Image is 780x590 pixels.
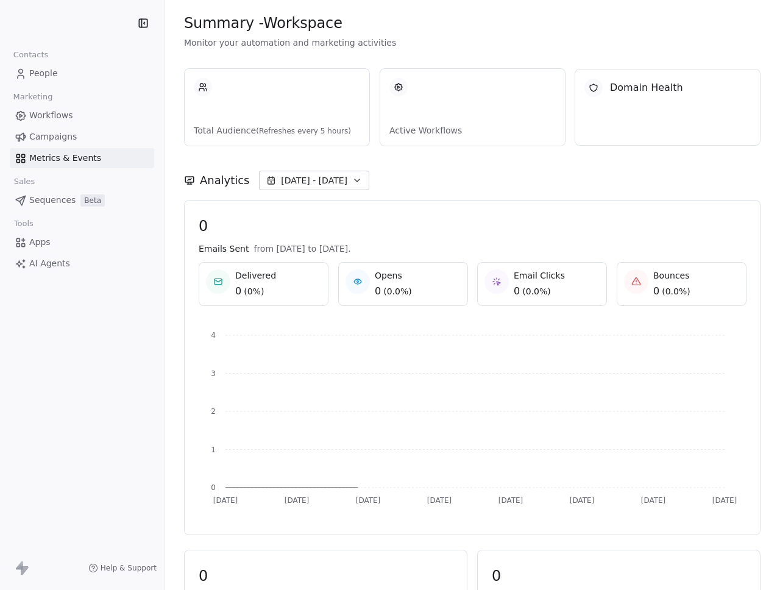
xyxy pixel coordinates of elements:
span: People [29,67,58,80]
tspan: [DATE] [213,496,238,505]
span: ( 0.0% ) [662,285,690,297]
span: 0 [235,284,241,299]
span: AI Agents [29,257,70,270]
tspan: [DATE] [641,496,666,505]
tspan: 3 [211,369,216,378]
tspan: [DATE] [712,496,737,505]
span: from [DATE] to [DATE]. [253,243,350,255]
span: 0 [375,284,381,299]
span: Monitor your automation and marketing activities [184,37,760,49]
span: Beta [80,194,105,207]
span: Tools [9,215,38,233]
a: SequencesBeta [10,190,154,210]
span: Analytics [200,172,249,188]
span: Help & Support [101,563,157,573]
tspan: [DATE] [285,496,310,505]
tspan: [DATE] [570,496,595,505]
span: Total Audience [194,124,360,137]
tspan: 4 [211,331,216,339]
span: Active Workflows [389,124,556,137]
span: Sales [9,172,40,191]
button: [DATE] - [DATE] [259,171,369,190]
span: ( 0.0% ) [383,285,412,297]
a: Help & Support [88,563,157,573]
tspan: 2 [211,407,216,416]
span: Sequences [29,194,76,207]
span: Delivered [235,269,276,282]
span: Domain Health [610,80,683,95]
span: Summary - Workspace [184,14,342,32]
span: 0 [199,217,746,235]
tspan: [DATE] [356,496,381,505]
span: Contacts [8,46,54,64]
span: 0 [514,284,520,299]
span: [DATE] - [DATE] [281,174,347,187]
span: Opens [375,269,412,282]
span: 0 [653,284,659,299]
a: Campaigns [10,127,154,147]
span: (Refreshes every 5 hours) [256,127,351,135]
a: People [10,63,154,84]
a: Metrics & Events [10,148,154,168]
tspan: 1 [211,446,216,454]
span: 0 [492,567,746,585]
span: ( 0.0% ) [522,285,551,297]
span: Metrics & Events [29,152,101,165]
tspan: 0 [211,483,216,492]
span: Apps [29,236,51,249]
a: Apps [10,232,154,252]
a: AI Agents [10,254,154,274]
span: Email Clicks [514,269,565,282]
span: Emails Sent [199,243,249,255]
tspan: [DATE] [498,496,523,505]
span: Campaigns [29,130,77,143]
span: Marketing [8,88,58,106]
span: Workflows [29,109,73,122]
span: 0 [199,567,453,585]
tspan: [DATE] [427,496,452,505]
a: Workflows [10,105,154,126]
span: ( 0% ) [244,285,264,297]
span: Bounces [653,269,690,282]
